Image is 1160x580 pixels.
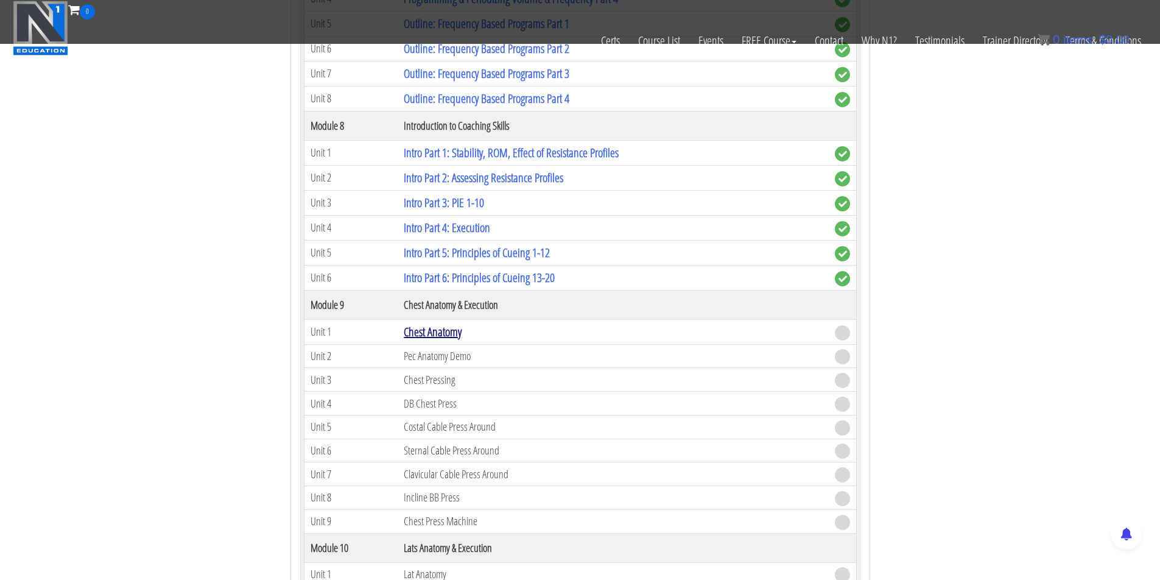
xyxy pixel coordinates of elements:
td: Unit 3 [304,190,398,215]
td: Clavicular Cable Press Around [398,462,828,486]
th: Module 9 [304,290,398,319]
span: complete [835,146,850,161]
td: Unit 3 [304,368,398,392]
span: complete [835,246,850,261]
a: Intro Part 5: Principles of Cueing 1-12 [404,244,550,261]
td: Unit 7 [304,462,398,486]
img: n1-education [13,1,68,55]
td: Unit 5 [304,415,398,439]
a: Intro Part 4: Execution [404,219,490,236]
td: Incline BB Press [398,486,828,510]
span: 0 [1053,33,1060,46]
a: Outline: Frequency Based Programs Part 3 [404,65,569,82]
td: Unit 5 [304,240,398,265]
td: Unit 1 [304,319,398,344]
th: Module 10 [304,533,398,562]
a: Intro Part 3: PIE 1-10 [404,194,484,211]
td: Unit 8 [304,486,398,510]
a: Course List [629,19,689,62]
a: FREE Course [733,19,806,62]
a: Intro Part 1: Stability, ROM, Effect of Resistance Profiles [404,144,619,161]
td: Sternal Cable Press Around [398,439,828,462]
span: complete [835,196,850,211]
span: complete [835,271,850,286]
td: Costal Cable Press Around [398,415,828,439]
td: Chest Pressing [398,368,828,392]
span: complete [835,92,850,107]
span: complete [835,67,850,82]
a: 0 [68,1,95,18]
th: Chest Anatomy & Execution [398,290,828,319]
a: Certs [592,19,629,62]
span: $ [1099,33,1106,46]
a: Why N1? [852,19,906,62]
a: Testimonials [906,19,974,62]
td: Unit 1 [304,140,398,165]
a: 0 items: $0.00 [1038,33,1130,46]
a: Contact [806,19,852,62]
a: Outline: Frequency Based Programs Part 4 [404,90,569,107]
th: Introduction to Coaching Skills [398,111,828,140]
td: Unit 2 [304,165,398,190]
a: Chest Anatomy [404,324,462,340]
td: Unit 6 [304,265,398,290]
a: Intro Part 2: Assessing Resistance Profiles [404,169,563,186]
td: DB Chest Press [398,392,828,416]
td: Unit 6 [304,439,398,462]
th: Module 8 [304,111,398,140]
a: Trainer Directory [974,19,1056,62]
a: Intro Part 6: Principles of Cueing 13-20 [404,269,555,286]
td: Unit 2 [304,344,398,368]
span: items: [1063,33,1095,46]
a: Events [689,19,733,62]
td: Unit 4 [304,392,398,416]
img: icon11.png [1038,34,1050,46]
td: Unit 8 [304,86,398,111]
td: Unit 4 [304,215,398,240]
th: Lats Anatomy & Execution [398,533,828,562]
td: Chest Press Machine [398,509,828,533]
td: Unit 7 [304,61,398,86]
td: Unit 9 [304,509,398,533]
span: complete [835,171,850,186]
bdi: 0.00 [1099,33,1130,46]
span: 0 [80,4,95,19]
td: Pec Anatomy Demo [398,344,828,368]
span: complete [835,221,850,236]
a: Terms & Conditions [1056,19,1150,62]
